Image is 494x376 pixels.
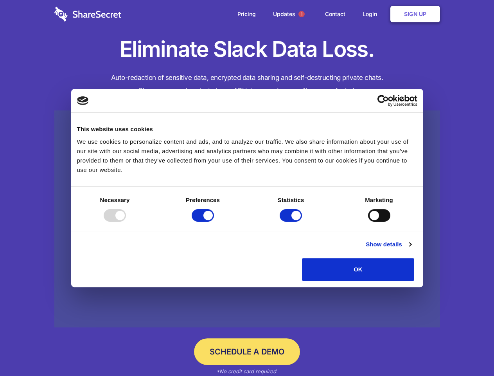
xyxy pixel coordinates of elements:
div: We use cookies to personalize content and ads, and to analyze our traffic. We also share informat... [77,137,417,175]
span: 1 [298,11,305,17]
button: OK [302,258,414,281]
strong: Statistics [278,197,304,203]
strong: Marketing [365,197,393,203]
div: This website uses cookies [77,125,417,134]
h1: Eliminate Slack Data Loss. [54,35,440,63]
a: Schedule a Demo [194,338,300,365]
em: *No credit card required. [216,368,278,374]
a: Pricing [230,2,264,26]
img: logo [77,96,89,105]
a: Login [355,2,389,26]
img: logo-wordmark-white-trans-d4663122ce5f474addd5e946df7df03e33cb6a1c49d2221995e7729f52c070b2.svg [54,7,121,22]
a: Usercentrics Cookiebot - opens in a new window [349,95,417,107]
strong: Necessary [100,197,130,203]
a: Sign Up [390,6,440,22]
strong: Preferences [186,197,220,203]
a: Contact [317,2,353,26]
a: Wistia video thumbnail [54,110,440,328]
h4: Auto-redaction of sensitive data, encrypted data sharing and self-destructing private chats. Shar... [54,71,440,97]
a: Show details [366,240,411,249]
